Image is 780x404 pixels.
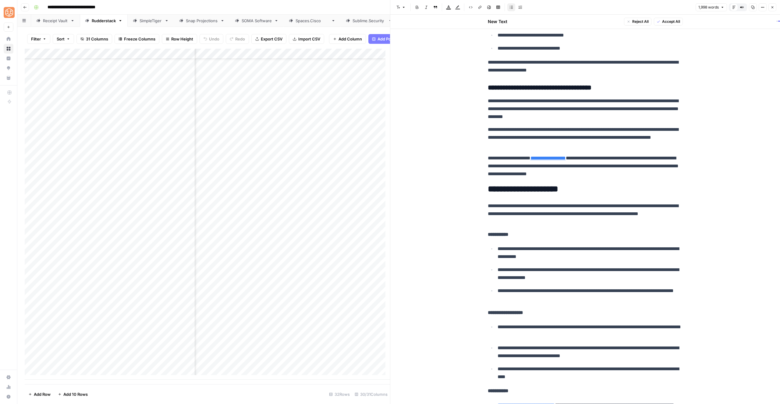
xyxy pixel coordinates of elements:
a: Home [4,34,13,44]
button: Add 10 Rows [54,389,91,399]
span: Reject All [632,19,649,24]
button: Undo [200,34,223,44]
button: Export CSV [251,34,286,44]
h2: New Text [488,19,507,25]
button: Row Height [162,34,197,44]
span: Add Power Agent [378,36,411,42]
span: Accept All [662,19,680,24]
a: [DOMAIN_NAME] [341,15,398,27]
a: Browse [4,44,13,54]
div: [DOMAIN_NAME] [353,18,386,24]
button: Add Column [329,34,366,44]
span: Add 10 Rows [63,391,88,397]
span: 1,998 words [698,5,719,10]
button: Redo [226,34,249,44]
div: 30/31 Columns [352,389,390,399]
a: Rudderstack [80,15,128,27]
span: Filter [31,36,41,42]
span: Add Column [339,36,362,42]
a: Insights [4,54,13,63]
a: Usage [4,382,13,392]
div: [DOMAIN_NAME] [296,18,329,24]
span: Export CSV [261,36,282,42]
button: 31 Columns [76,34,112,44]
div: Receipt Vault [43,18,68,24]
span: Undo [209,36,219,42]
div: SimpleTiger [140,18,162,24]
a: SimpleTiger [128,15,174,27]
div: SOMA Software [242,18,272,24]
button: Filter [27,34,50,44]
button: Sort [53,34,74,44]
a: Settings [4,372,13,382]
a: Receipt Vault [31,15,80,27]
div: Snap Projections [186,18,218,24]
button: Accept All [654,18,683,26]
span: Import CSV [298,36,320,42]
a: [DOMAIN_NAME] [284,15,341,27]
button: Help + Support [4,392,13,402]
a: Opportunities [4,63,13,73]
button: Add Row [25,389,54,399]
span: Add Row [34,391,51,397]
span: Row Height [171,36,193,42]
span: Freeze Columns [124,36,155,42]
span: Redo [235,36,245,42]
button: Add Power Agent [368,34,414,44]
span: Sort [57,36,65,42]
a: Your Data [4,73,13,83]
a: Snap Projections [174,15,230,27]
button: Workspace: SimpleTiger [4,5,13,20]
a: SOMA Software [230,15,284,27]
div: Rudderstack [92,18,116,24]
button: Import CSV [289,34,324,44]
span: 31 Columns [86,36,108,42]
button: 1,998 words [696,3,727,11]
button: Reject All [624,18,651,26]
img: SimpleTiger Logo [4,7,15,18]
div: 32 Rows [327,389,352,399]
button: Freeze Columns [115,34,159,44]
